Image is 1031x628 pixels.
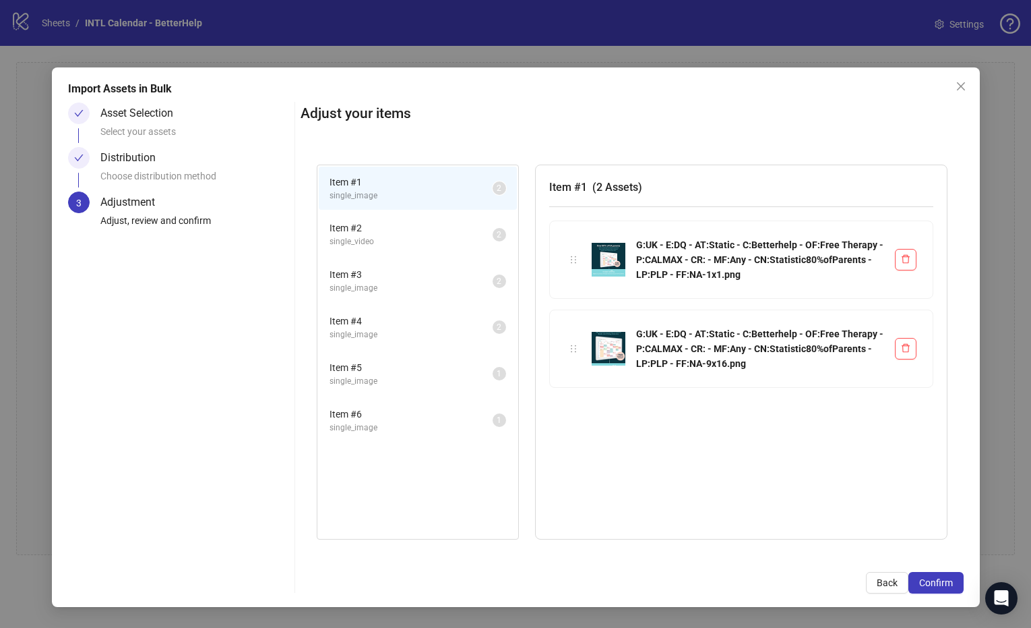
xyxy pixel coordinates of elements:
[301,103,964,125] h2: Adjust your items
[566,341,581,356] div: holder
[549,179,933,196] h3: Item # 1
[493,320,506,334] sup: 2
[985,582,1018,615] div: Open Intercom Messenger
[74,153,84,163] span: check
[330,375,493,388] span: single_image
[330,175,493,190] span: Item # 1
[497,277,501,286] span: 2
[636,237,884,282] div: G:UK - E:DQ - AT:Static - C:Betterhelp - OF:Free Therapy - P:CALMAX - CR: - MF:Any - CN:Statistic...
[866,572,908,594] button: Back
[877,577,898,588] span: Back
[956,81,966,92] span: close
[569,255,578,264] span: holder
[100,124,289,147] div: Select your assets
[497,369,501,378] span: 1
[901,343,910,353] span: delete
[330,314,493,329] span: Item # 4
[330,282,493,295] span: single_image
[330,221,493,235] span: Item # 2
[636,326,884,371] div: G:UK - E:DQ - AT:Static - C:Betterhelp - OF:Free Therapy - P:CALMAX - CR: - MF:Any - CN:Statistic...
[592,332,625,366] img: G:UK - E:DQ - AT:Static - C:Betterhelp - OF:Free Therapy - P:CALMAX - CR: - MF:Any - CN:Statistic...
[493,413,506,427] sup: 1
[330,422,493,434] span: single_image
[330,407,493,422] span: Item # 6
[68,81,964,97] div: Import Assets in Bulk
[895,338,916,360] button: Delete
[76,198,82,208] span: 3
[100,213,289,236] div: Adjust, review and confirm
[497,183,501,193] span: 2
[497,322,501,332] span: 2
[74,109,84,118] span: check
[100,169,289,192] div: Choose distribution method
[100,192,166,213] div: Adjustment
[497,416,501,425] span: 1
[497,230,501,239] span: 2
[100,147,166,169] div: Distribution
[100,103,184,124] div: Asset Selection
[566,252,581,267] div: holder
[330,190,493,202] span: single_image
[330,329,493,341] span: single_image
[493,228,506,241] sup: 2
[330,267,493,282] span: Item # 3
[569,344,578,353] span: holder
[901,254,910,264] span: delete
[330,235,493,248] span: single_video
[493,181,506,195] sup: 2
[592,181,642,194] span: ( 2 Assets )
[950,76,972,97] button: Close
[908,572,964,594] button: Confirm
[493,275,506,288] sup: 2
[592,243,625,277] img: G:UK - E:DQ - AT:Static - C:Betterhelp - OF:Free Therapy - P:CALMAX - CR: - MF:Any - CN:Statistic...
[895,249,916,270] button: Delete
[493,367,506,380] sup: 1
[330,360,493,375] span: Item # 5
[919,577,953,588] span: Confirm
